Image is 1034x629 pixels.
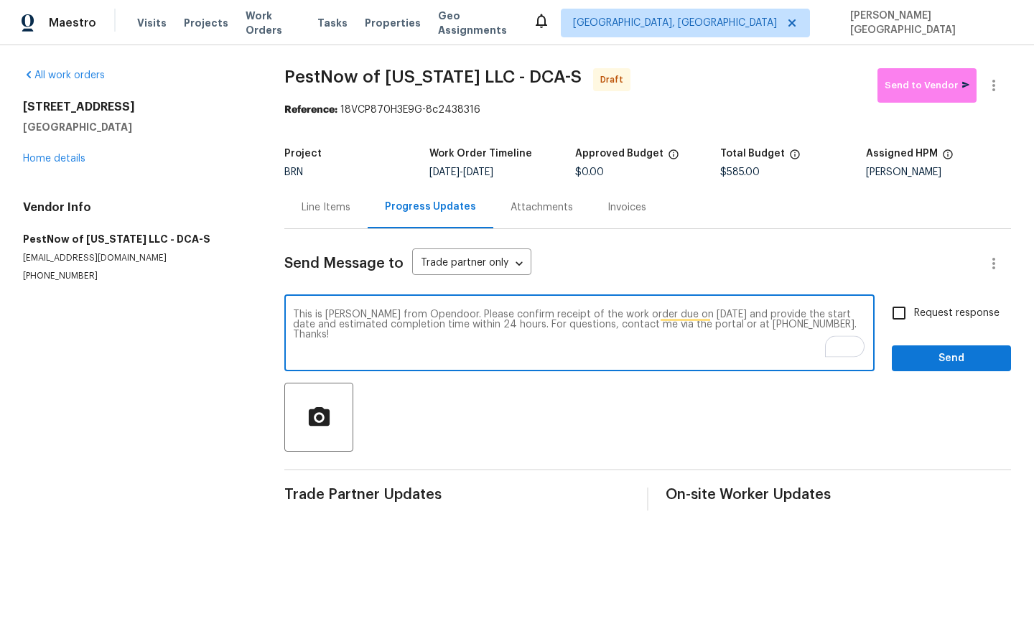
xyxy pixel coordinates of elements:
[284,68,582,85] span: PestNow of [US_STATE] LLC - DCA-S
[385,200,476,214] div: Progress Updates
[903,350,1000,368] span: Send
[284,256,404,271] span: Send Message to
[429,167,493,177] span: -
[575,167,604,177] span: $0.00
[284,103,1011,117] div: 18VCP870H3E9G-8c2438316
[246,9,300,37] span: Work Orders
[600,73,629,87] span: Draft
[184,16,228,30] span: Projects
[914,306,1000,321] span: Request response
[844,9,1012,37] span: [PERSON_NAME][GEOGRAPHIC_DATA]
[137,16,167,30] span: Visits
[866,167,1011,177] div: [PERSON_NAME]
[789,149,801,167] span: The total cost of line items that have been proposed by Opendoor. This sum includes line items th...
[866,149,938,159] h5: Assigned HPM
[666,488,1011,502] span: On-site Worker Updates
[511,200,573,215] div: Attachments
[573,16,777,30] span: [GEOGRAPHIC_DATA], [GEOGRAPHIC_DATA]
[942,149,954,167] span: The hpm assigned to this work order.
[23,70,105,80] a: All work orders
[284,149,322,159] h5: Project
[607,200,646,215] div: Invoices
[365,16,421,30] span: Properties
[302,200,350,215] div: Line Items
[877,68,977,103] button: Send to Vendor
[284,488,630,502] span: Trade Partner Updates
[438,9,516,37] span: Geo Assignments
[293,309,866,360] textarea: To enrich screen reader interactions, please activate Accessibility in Grammarly extension settings
[284,105,337,115] b: Reference:
[23,120,250,134] h5: [GEOGRAPHIC_DATA]
[284,167,303,177] span: BRN
[429,149,532,159] h5: Work Order Timeline
[463,167,493,177] span: [DATE]
[23,232,250,246] h5: PestNow of [US_STATE] LLC - DCA-S
[317,18,348,28] span: Tasks
[575,149,663,159] h5: Approved Budget
[23,252,250,264] p: [EMAIL_ADDRESS][DOMAIN_NAME]
[720,167,760,177] span: $585.00
[892,345,1011,372] button: Send
[49,16,96,30] span: Maestro
[885,78,969,94] span: Send to Vendor
[668,149,679,167] span: The total cost of line items that have been approved by both Opendoor and the Trade Partner. This...
[23,154,85,164] a: Home details
[23,270,250,282] p: [PHONE_NUMBER]
[720,149,785,159] h5: Total Budget
[23,200,250,215] h4: Vendor Info
[429,167,460,177] span: [DATE]
[23,100,250,114] h2: [STREET_ADDRESS]
[412,252,531,276] div: Trade partner only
